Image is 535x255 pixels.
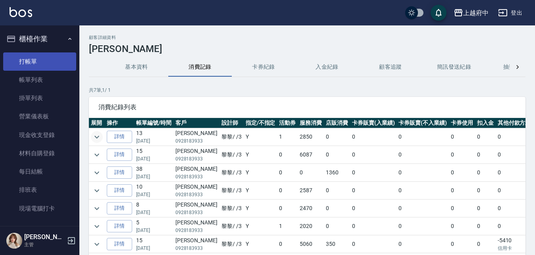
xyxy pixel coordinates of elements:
[3,181,76,199] a: 排班表
[298,236,324,253] td: 5060
[98,103,516,111] span: 消費紀錄列表
[396,128,449,146] td: 0
[244,236,277,253] td: Y
[298,118,324,128] th: 服務消費
[359,58,422,77] button: 顧客追蹤
[475,146,496,164] td: 0
[3,52,76,71] a: 打帳單
[219,182,244,199] td: 黎黎 / /3
[105,118,134,128] th: 操作
[136,191,171,198] p: [DATE]
[350,182,397,199] td: 0
[475,200,496,217] td: 0
[396,200,449,217] td: 0
[91,167,103,179] button: expand row
[173,118,219,128] th: 客戶
[475,218,496,235] td: 0
[232,58,295,77] button: 卡券紀錄
[134,146,173,164] td: 15
[91,203,103,214] button: expand row
[134,128,173,146] td: 13
[107,238,132,250] a: 詳情
[350,200,397,217] td: 0
[175,137,217,145] p: 0928183933
[450,5,492,21] button: 上越府中
[496,146,533,164] td: 0
[350,128,397,146] td: 0
[219,200,244,217] td: 黎黎 / /3
[496,164,533,182] td: 0
[277,182,298,199] td: 0
[134,218,173,235] td: 5
[449,146,475,164] td: 0
[3,107,76,126] a: 營業儀表板
[396,182,449,199] td: 0
[498,245,531,252] p: 信用卡
[219,146,244,164] td: 黎黎 / /3
[324,146,350,164] td: 0
[496,218,533,235] td: 0
[298,218,324,235] td: 2020
[277,146,298,164] td: 0
[175,227,217,234] p: 0928183933
[495,6,525,20] button: 登出
[449,218,475,235] td: 0
[324,118,350,128] th: 店販消費
[496,182,533,199] td: 0
[3,221,76,241] button: 預約管理
[449,118,475,128] th: 卡券使用
[496,236,533,253] td: -5410
[244,200,277,217] td: Y
[136,173,171,180] p: [DATE]
[396,218,449,235] td: 0
[3,162,76,181] a: 每日結帳
[277,118,298,128] th: 活動券
[175,173,217,180] p: 0928183933
[105,58,168,77] button: 基本資料
[3,29,76,49] button: 櫃檯作業
[136,227,171,234] p: [DATE]
[168,58,232,77] button: 消費記錄
[298,200,324,217] td: 2470
[3,126,76,144] a: 現金收支登錄
[449,236,475,253] td: 0
[173,128,219,146] td: [PERSON_NAME]
[449,128,475,146] td: 0
[175,245,217,252] p: 0928183933
[350,218,397,235] td: 0
[173,236,219,253] td: [PERSON_NAME]
[3,144,76,162] a: 材料自購登錄
[3,71,76,89] a: 帳單列表
[475,128,496,146] td: 0
[324,236,350,253] td: 350
[244,146,277,164] td: Y
[475,164,496,182] td: 0
[89,35,525,40] h2: 顧客詳細資料
[298,182,324,199] td: 2587
[324,128,350,146] td: 0
[298,146,324,164] td: 6087
[91,149,103,161] button: expand row
[324,182,350,199] td: 0
[3,89,76,107] a: 掛單列表
[173,182,219,199] td: [PERSON_NAME]
[244,218,277,235] td: Y
[219,218,244,235] td: 黎黎 / /3
[396,164,449,182] td: 0
[396,118,449,128] th: 卡券販賣(不入業績)
[107,166,132,179] a: 詳情
[422,58,486,77] button: 簡訊發送紀錄
[134,118,173,128] th: 帳單編號/時間
[496,128,533,146] td: 0
[449,182,475,199] td: 0
[91,238,103,250] button: expand row
[350,236,397,253] td: 0
[136,245,171,252] p: [DATE]
[244,182,277,199] td: Y
[244,118,277,128] th: 指定/不指定
[244,128,277,146] td: Y
[89,118,105,128] th: 展開
[107,149,132,161] a: 詳情
[219,236,244,253] td: 黎黎 / /3
[136,209,171,216] p: [DATE]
